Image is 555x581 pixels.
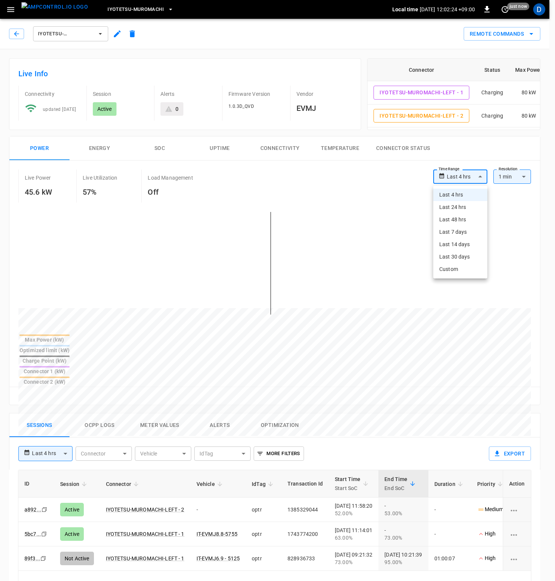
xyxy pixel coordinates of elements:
[433,201,487,213] li: Last 24 hrs
[433,213,487,226] li: Last 48 hrs
[433,226,487,238] li: Last 7 days
[433,238,487,251] li: Last 14 days
[433,251,487,263] li: Last 30 days
[433,263,487,275] li: Custom
[433,189,487,201] li: Last 4 hrs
